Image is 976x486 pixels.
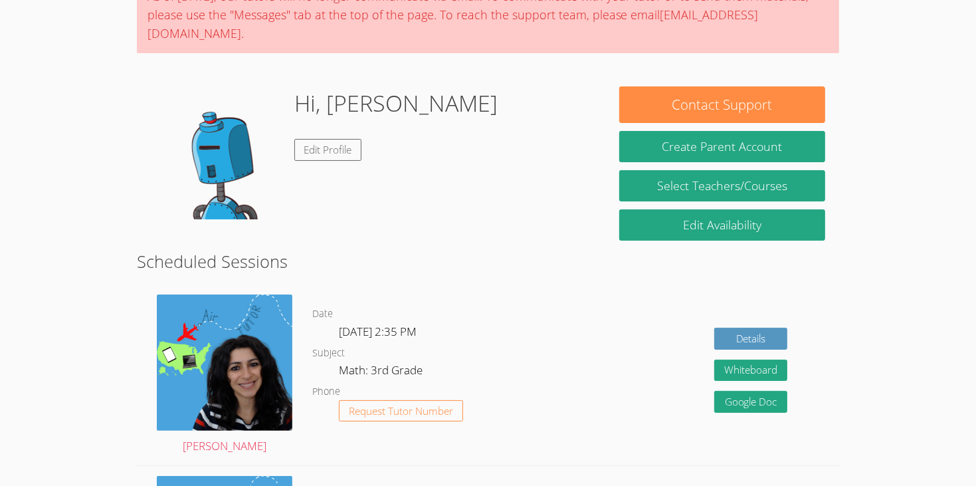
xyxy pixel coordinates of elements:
[312,306,333,322] dt: Date
[619,86,825,123] button: Contact Support
[714,391,787,413] a: Google Doc
[714,328,787,350] a: Details
[339,361,425,384] dd: Math: 3rd Grade
[714,360,787,382] button: Whiteboard
[294,86,498,120] h1: Hi, [PERSON_NAME]
[312,384,340,400] dt: Phone
[294,139,362,161] a: Edit Profile
[157,295,292,430] img: air%20tutor%20avatar.png
[157,295,292,455] a: [PERSON_NAME]
[619,131,825,162] button: Create Parent Account
[339,400,463,422] button: Request Tutor Number
[137,249,840,274] h2: Scheduled Sessions
[619,209,825,241] a: Edit Availability
[349,406,453,416] span: Request Tutor Number
[339,324,417,339] span: [DATE] 2:35 PM
[312,345,345,362] dt: Subject
[619,170,825,201] a: Select Teachers/Courses
[151,86,284,219] img: default.png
